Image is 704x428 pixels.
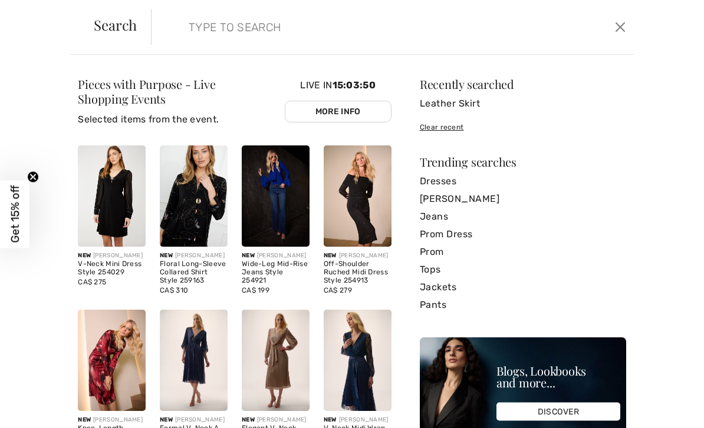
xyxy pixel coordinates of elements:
span: Help [27,8,51,19]
span: Search [94,18,137,32]
div: Recently searched [420,78,626,90]
span: CA$ 199 [242,286,269,294]
button: Close teaser [27,171,39,183]
p: Selected items from the event. [78,112,284,127]
a: Jackets [420,278,626,296]
span: Get 15% off [8,185,22,243]
span: 15:03:50 [333,79,376,91]
div: [PERSON_NAME] [324,251,392,260]
div: [PERSON_NAME] [242,251,310,260]
a: Pants [420,296,626,314]
span: New [78,252,91,259]
div: [PERSON_NAME] [160,251,228,260]
div: V-Neck Mini Dress Style 254029 [78,260,146,277]
div: [PERSON_NAME] [78,416,146,424]
div: DISCOVER [496,403,620,421]
div: Blogs, Lookbooks and more... [496,365,620,389]
img: Elegant V-Neck Midi Dress Style 254728. Taupe/silver [242,310,310,411]
div: Clear recent [420,122,626,132]
div: Trending searches [420,156,626,168]
div: [PERSON_NAME] [324,416,392,424]
span: Pieces with Purpose - Live Shopping Events [78,76,215,107]
div: [PERSON_NAME] [242,416,310,424]
button: Close [611,18,629,37]
span: New [160,252,173,259]
a: Jeans [420,208,626,225]
span: New [242,252,255,259]
img: V-Neck Midi Wrap Dress Style 254721. Midnight Blue [324,310,392,411]
img: Floral Long-Sleeve Collared Shirt Style 259163. Black/Multi [160,145,228,247]
a: Tops [420,261,626,278]
img: Knee-Length Bodycon Dress Style 254124. Black/red [78,310,146,411]
a: Dresses [420,172,626,190]
span: New [160,416,173,423]
img: Off-Shoulder Ruched Midi Dress Style 254913. Black [324,145,392,247]
span: New [242,416,255,423]
input: TYPE TO SEARCH [180,9,504,45]
a: More Info [285,101,392,122]
a: Prom Dress [420,225,626,243]
a: Leather Skirt [420,95,626,112]
img: V-Neck Mini Dress Style 254029. Black [78,145,146,247]
div: Off-Shoulder Ruched Midi Dress Style 254913 [324,260,392,284]
span: CA$ 275 [78,278,106,286]
span: New [78,416,91,423]
div: Wide-Leg Mid-Rise Jeans Style 254921 [242,260,310,284]
div: [PERSON_NAME] [160,416,228,424]
img: Wide-Leg Mid-Rise Jeans Style 254921. Denim Medium Blue [242,145,310,247]
div: [PERSON_NAME] [78,251,146,260]
span: New [324,416,337,423]
a: [PERSON_NAME] [420,190,626,208]
a: Prom [420,243,626,261]
div: Live In [285,78,392,136]
span: CA$ 310 [160,286,188,294]
span: CA$ 279 [324,286,352,294]
img: Formal V-Neck A-Line Dress Style 254735. Navy Blue [160,310,228,411]
span: New [324,252,337,259]
div: Floral Long-Sleeve Collared Shirt Style 259163 [160,260,228,284]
